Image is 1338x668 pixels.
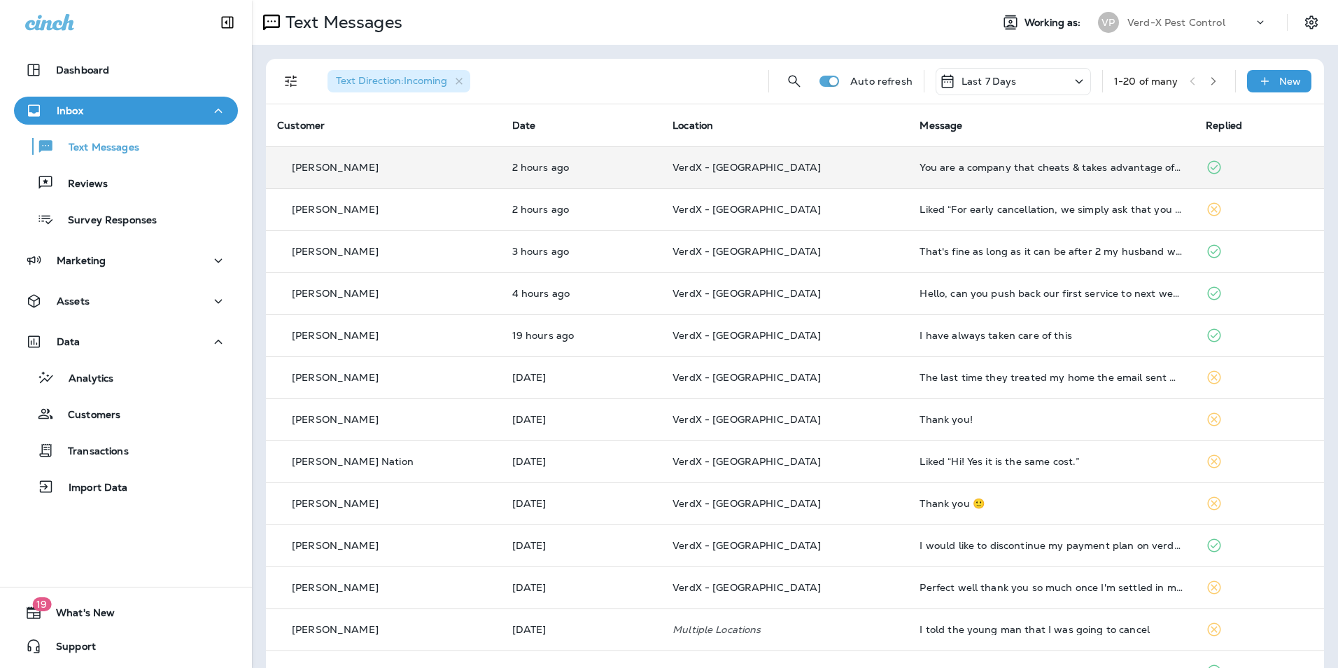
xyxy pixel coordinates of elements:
[672,497,822,510] span: VerdX - [GEOGRAPHIC_DATA]
[920,119,962,132] span: Message
[672,119,713,132] span: Location
[672,581,822,594] span: VerdX - [GEOGRAPHIC_DATA]
[292,372,379,383] p: [PERSON_NAME]
[336,74,447,87] span: Text Direction : Incoming
[672,287,822,300] span: VerdX - [GEOGRAPHIC_DATA]
[962,76,1017,87] p: Last 7 Days
[14,472,238,501] button: Import Data
[1206,119,1242,132] span: Replied
[14,246,238,274] button: Marketing
[512,540,650,551] p: Aug 26, 2025 11:11 AM
[328,70,470,92] div: Text Direction:Incoming
[14,132,238,161] button: Text Messages
[512,330,650,341] p: Aug 26, 2025 06:45 PM
[512,624,650,635] p: Aug 26, 2025 08:27 AM
[292,204,379,215] p: [PERSON_NAME]
[277,67,305,95] button: Filters
[14,599,238,627] button: 19What's New
[512,288,650,299] p: Aug 27, 2025 09:26 AM
[55,482,128,495] p: Import Data
[14,632,238,660] button: Support
[14,204,238,234] button: Survey Responses
[1098,12,1119,33] div: VP
[14,436,238,465] button: Transactions
[512,372,650,383] p: Aug 26, 2025 01:35 PM
[55,141,139,155] p: Text Messages
[14,56,238,84] button: Dashboard
[14,97,238,125] button: Inbox
[292,330,379,341] p: [PERSON_NAME]
[1024,17,1084,29] span: Working as:
[292,246,379,257] p: [PERSON_NAME]
[1127,17,1225,28] p: Verd-X Pest Control
[292,288,379,299] p: [PERSON_NAME]
[292,456,414,467] p: [PERSON_NAME] Nation
[920,372,1183,383] div: The last time they treated my home the email sent me says 7 treatments @ $89 = $623 equaling $51....
[56,64,109,76] p: Dashboard
[672,329,822,342] span: VerdX - [GEOGRAPHIC_DATA]
[277,119,325,132] span: Customer
[672,455,822,468] span: VerdX - [GEOGRAPHIC_DATA]
[920,582,1183,593] div: Perfect well thank you so much once I'm settled in my new home I will give you a call thank you s...
[512,119,536,132] span: Date
[920,624,1183,635] div: I told the young man that I was going to cancel
[14,328,238,356] button: Data
[672,413,822,426] span: VerdX - [GEOGRAPHIC_DATA]
[920,498,1183,509] div: Thank you 🙂
[672,245,822,258] span: VerdX - [GEOGRAPHIC_DATA]
[208,8,247,36] button: Collapse Sidebar
[780,67,808,95] button: Search Messages
[672,161,822,174] span: VerdX - [GEOGRAPHIC_DATA]
[14,168,238,197] button: Reviews
[57,336,80,347] p: Data
[54,445,129,459] p: Transactions
[57,255,106,266] p: Marketing
[672,539,822,552] span: VerdX - [GEOGRAPHIC_DATA]
[512,246,650,257] p: Aug 27, 2025 10:51 AM
[672,203,822,216] span: VerdX - [GEOGRAPHIC_DATA]
[55,373,113,386] p: Analytics
[920,414,1183,425] div: Thank you!
[920,288,1183,299] div: Hello, can you push back our first service to next week?
[54,178,108,191] p: Reviews
[32,597,51,611] span: 19
[512,456,650,467] p: Aug 26, 2025 11:51 AM
[672,624,897,635] p: Multiple Locations
[14,363,238,392] button: Analytics
[512,582,650,593] p: Aug 26, 2025 11:06 AM
[920,330,1183,341] div: I have always taken care of this
[292,414,379,425] p: [PERSON_NAME]
[292,582,379,593] p: [PERSON_NAME]
[920,162,1183,173] div: You are a company that cheats & takes advantage of people. You have MULTITUDES of lawsuits agains...
[54,214,157,228] p: Survey Responses
[920,246,1183,257] div: That's fine as long as it can be after 2 my husband will be home at that time
[512,204,650,215] p: Aug 27, 2025 11:24 AM
[672,371,822,384] span: VerdX - [GEOGRAPHIC_DATA]
[1299,10,1324,35] button: Settings
[292,162,379,173] p: [PERSON_NAME]
[1279,76,1301,87] p: New
[512,498,650,509] p: Aug 26, 2025 11:19 AM
[292,498,379,509] p: [PERSON_NAME]
[920,540,1183,551] div: I would like to discontinue my payment plan on verdxpest
[42,641,96,657] span: Support
[292,540,379,551] p: [PERSON_NAME]
[292,624,379,635] p: [PERSON_NAME]
[14,399,238,429] button: Customers
[1114,76,1178,87] div: 1 - 20 of many
[920,456,1183,467] div: Liked “Hi! Yes it is the same cost.”
[920,204,1183,215] div: Liked “For early cancellation, we simply ask that you reimburse the discount you received on your...
[14,287,238,315] button: Assets
[850,76,913,87] p: Auto refresh
[512,162,650,173] p: Aug 27, 2025 11:32 AM
[54,409,120,422] p: Customers
[280,12,402,33] p: Text Messages
[42,607,115,624] span: What's New
[57,105,83,116] p: Inbox
[57,295,90,307] p: Assets
[512,414,650,425] p: Aug 26, 2025 12:55 PM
